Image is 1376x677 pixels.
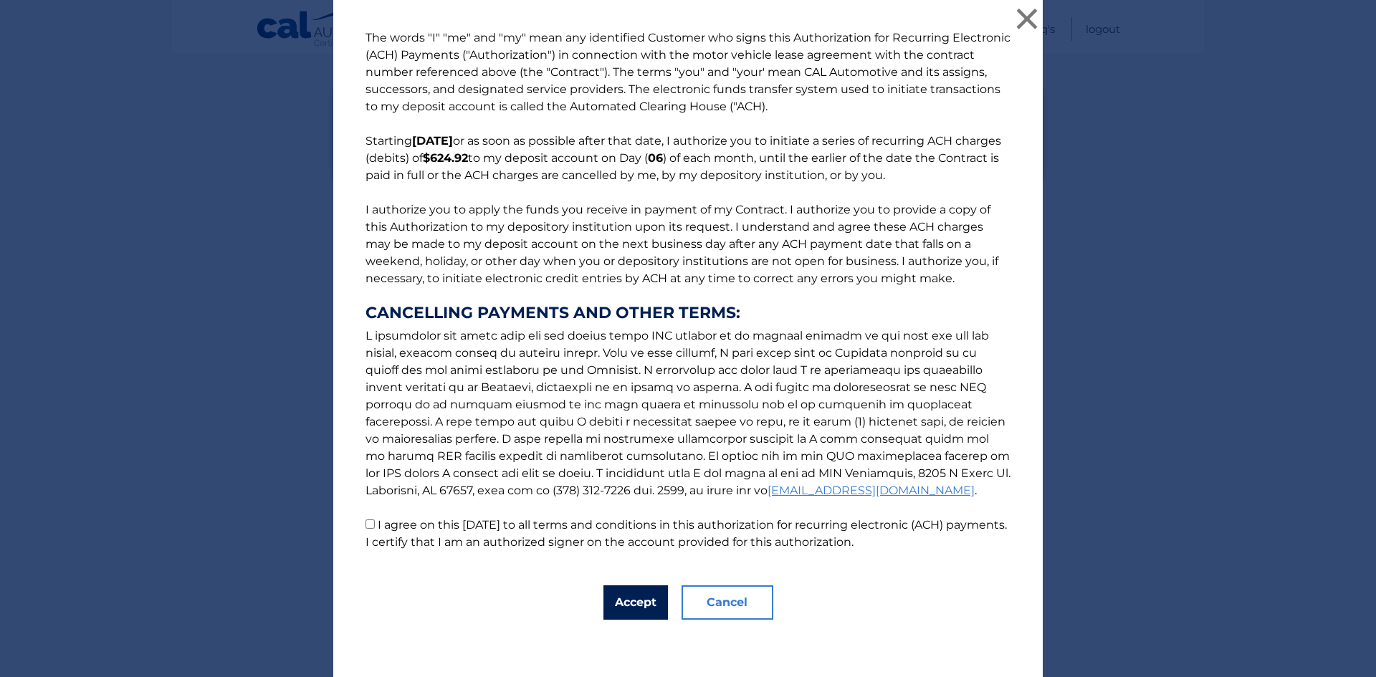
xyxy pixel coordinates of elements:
[423,151,468,165] b: $624.92
[412,134,453,148] b: [DATE]
[603,585,668,620] button: Accept
[648,151,663,165] b: 06
[365,304,1010,322] strong: CANCELLING PAYMENTS AND OTHER TERMS:
[1013,4,1041,33] button: ×
[351,29,1025,551] p: The words "I" "me" and "my" mean any identified Customer who signs this Authorization for Recurri...
[365,518,1007,549] label: I agree on this [DATE] to all terms and conditions in this authorization for recurring electronic...
[682,585,773,620] button: Cancel
[768,484,975,497] a: [EMAIL_ADDRESS][DOMAIN_NAME]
